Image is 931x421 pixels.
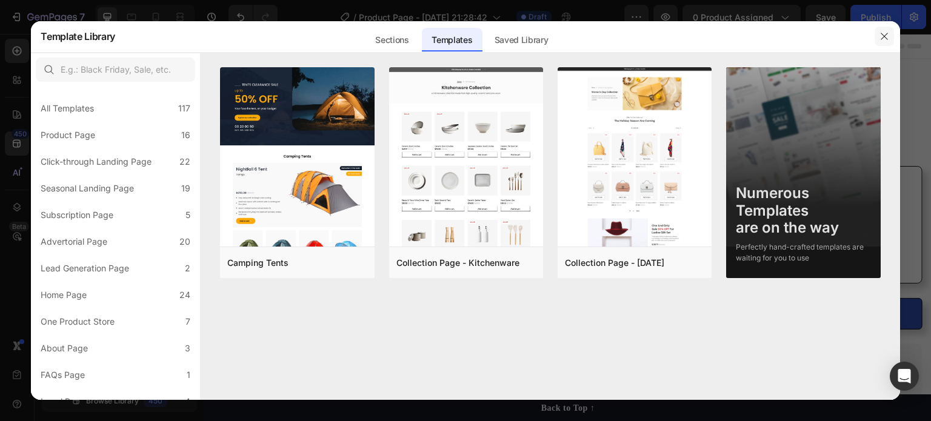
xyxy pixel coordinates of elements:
[41,21,115,52] h2: Template Library
[41,101,94,116] div: All Templates
[187,368,190,382] div: 1
[179,154,190,169] div: 22
[736,185,870,237] div: Numerous Templates are on the way
[41,288,87,302] div: Home Page
[41,314,115,329] div: One Product Store
[409,322,461,336] p: Description
[181,181,190,196] div: 19
[415,195,620,210] p: Bursting with protein, vitamins, and minerals
[41,208,113,222] div: Subscription Page
[41,368,85,382] div: FAQs Page
[178,101,190,116] div: 117
[41,341,88,356] div: About Page
[41,261,129,276] div: Lead Generation Page
[579,271,616,288] div: $170.00
[337,368,391,380] div: Back to Top ↑
[181,128,190,142] div: 16
[227,256,289,270] div: Camping Tents
[407,353,691,399] span: Boat Trailer Glider Kit - Self Centering V Kit Red 400mm | 500mm
[41,234,107,249] div: Advertorial Page
[365,28,418,52] div: Sections
[890,362,919,391] div: Open Intercom Messenger
[185,394,190,409] div: 4
[185,261,190,276] div: 2
[422,28,482,52] div: Templates
[447,55,512,67] p: Customer Reviews
[565,256,664,270] div: Collection Page - [DATE]
[392,264,718,296] button: Add to cart
[415,218,620,233] p: Supports strong muscles, increases bone strength
[415,149,620,164] p: Perfect for sensitive tummies
[41,181,134,196] div: Seasonal Landing Page
[185,341,190,356] div: 3
[736,242,870,264] div: Perfectly hand-crafted templates are waiting for you to use
[36,58,195,82] input: E.g.: Black Friday, Sale, etc.
[392,70,718,132] h1: Boat Trailer Self Centering V Kit Red
[41,128,95,142] div: Product Page
[185,314,190,329] div: 7
[415,172,620,187] p: Supercharge immunity System
[179,234,190,249] div: 20
[185,208,190,222] div: 5
[220,67,374,404] img: tent.png
[179,288,190,302] div: 24
[41,154,152,169] div: Click-through Landing Page
[41,394,85,409] div: Legal Page
[485,28,558,52] div: Saved Library
[509,273,560,287] div: Add to cart
[389,67,543,354] img: kitchen1.png
[396,256,519,270] div: Collection Page - Kitchenware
